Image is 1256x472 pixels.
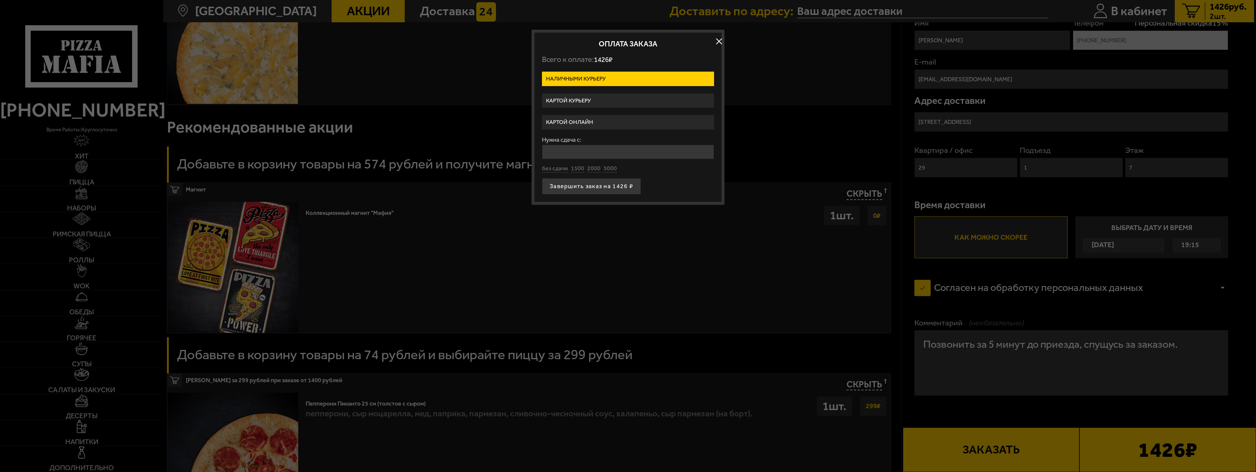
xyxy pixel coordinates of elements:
button: без сдачи [542,165,568,173]
p: Всего к оплате: [542,55,714,64]
label: Картой онлайн [542,115,714,130]
button: 2000 [587,165,601,173]
label: Картой курьеру [542,94,714,108]
h2: Оплата заказа [542,40,714,47]
button: Завершить заказ на 1426 ₽ [542,178,641,194]
label: Нужна сдача с: [542,137,714,143]
button: 5000 [604,165,617,173]
button: 1500 [571,165,584,173]
span: 1426 ₽ [594,55,612,64]
label: Наличными курьеру [542,72,714,86]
